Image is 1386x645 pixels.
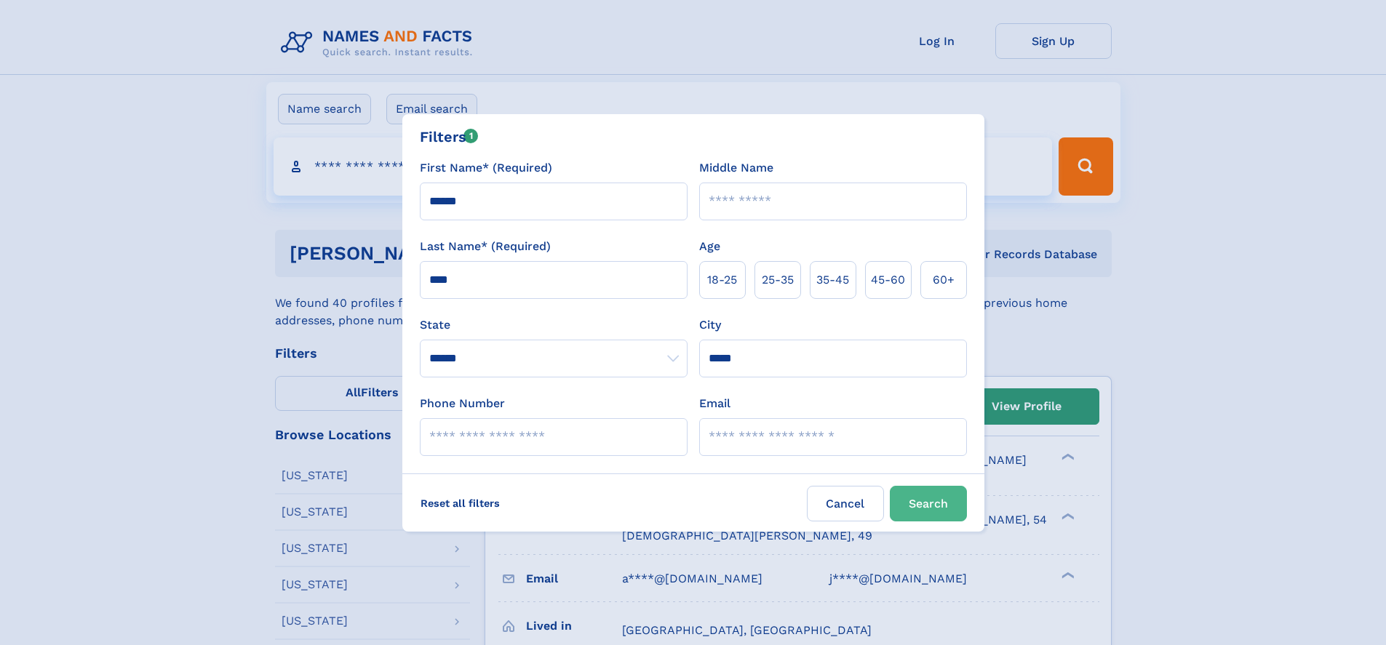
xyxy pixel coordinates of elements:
[890,486,967,521] button: Search
[420,126,479,148] div: Filters
[707,271,737,289] span: 18‑25
[420,316,688,334] label: State
[933,271,955,289] span: 60+
[420,395,505,412] label: Phone Number
[699,316,721,334] label: City
[699,395,730,412] label: Email
[762,271,794,289] span: 25‑35
[871,271,905,289] span: 45‑60
[411,486,509,521] label: Reset all filters
[420,159,552,177] label: First Name* (Required)
[420,238,551,255] label: Last Name* (Required)
[699,159,773,177] label: Middle Name
[816,271,849,289] span: 35‑45
[807,486,884,521] label: Cancel
[699,238,720,255] label: Age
